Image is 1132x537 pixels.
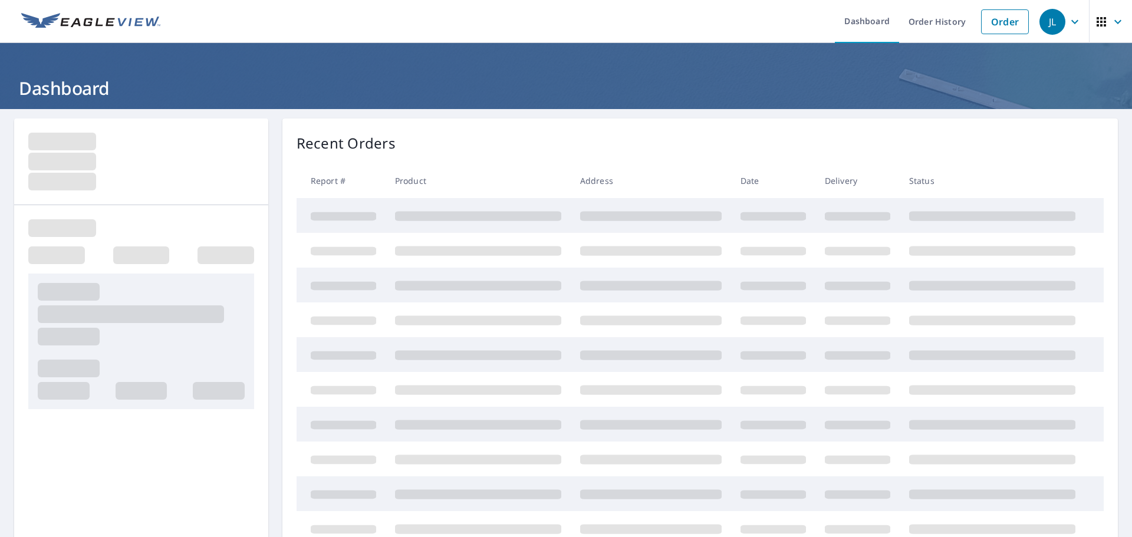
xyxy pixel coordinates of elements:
[14,76,1118,100] h1: Dashboard
[1039,9,1065,35] div: JL
[900,163,1085,198] th: Status
[297,133,396,154] p: Recent Orders
[981,9,1029,34] a: Order
[571,163,731,198] th: Address
[297,163,386,198] th: Report #
[386,163,571,198] th: Product
[731,163,815,198] th: Date
[21,13,160,31] img: EV Logo
[815,163,900,198] th: Delivery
